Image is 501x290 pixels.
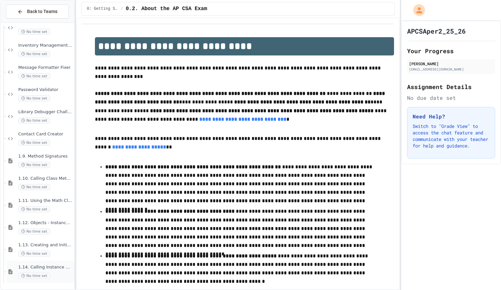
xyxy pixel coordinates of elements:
[409,67,493,72] div: [EMAIL_ADDRESS][DOMAIN_NAME]
[6,5,69,19] button: Back to Teams
[18,65,73,70] span: Message Formatter Fixer
[413,113,490,120] h3: Need Help?
[18,73,50,79] span: No time set
[18,154,73,159] span: 1.9. Method Signatures
[18,162,50,168] span: No time set
[18,87,73,93] span: Password Validator
[407,46,495,55] h2: Your Progress
[18,117,50,124] span: No time set
[18,140,50,146] span: No time set
[18,228,50,235] span: No time set
[18,220,73,226] span: 1.12. Objects - Instances of Classes
[27,8,57,15] span: Back to Teams
[407,94,495,102] div: No due date set
[18,131,73,137] span: Contact Card Creator
[126,5,207,13] span: 0.2. About the AP CSA Exam
[18,43,73,48] span: Inventory Management System
[18,265,73,270] span: 1.14. Calling Instance Methods
[406,3,427,18] div: My Account
[121,6,123,11] span: /
[18,95,50,101] span: No time set
[18,109,73,115] span: Library Debugger Challenge
[409,61,493,67] div: [PERSON_NAME]
[407,82,495,91] h2: Assignment Details
[18,273,50,279] span: No time set
[87,6,118,11] span: 0: Getting Started
[18,184,50,190] span: No time set
[18,198,73,204] span: 1.11. Using the Math Class
[407,26,466,36] h1: APCSAper2_25_26
[18,29,50,35] span: No time set
[18,206,50,212] span: No time set
[18,251,50,257] span: No time set
[18,242,73,248] span: 1.13. Creating and Initializing Objects: Constructors
[413,123,490,149] p: Switch to "Grade View" to access the chat feature and communicate with your teacher for help and ...
[18,176,73,181] span: 1.10. Calling Class Methods
[18,51,50,57] span: No time set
